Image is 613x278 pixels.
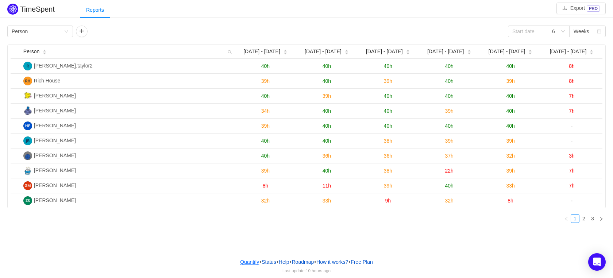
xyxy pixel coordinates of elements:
i: icon: caret-down [283,51,287,54]
i: icon: calendar [597,29,601,34]
a: Status [261,256,277,267]
span: [PERSON_NAME] [34,182,76,188]
button: icon: plus [76,26,88,37]
i: icon: caret-down [406,51,410,54]
span: 39h [506,138,514,144]
input: Start date [508,26,548,37]
span: Rich House [34,78,60,84]
span: 39h [384,78,392,84]
span: 40h [261,63,270,69]
div: Sort [406,49,410,54]
img: R [23,62,32,70]
span: 33h [323,198,331,204]
span: 40h [323,108,331,114]
span: [PERSON_NAME] [34,93,76,99]
span: [DATE] - [DATE] [305,48,342,55]
span: 40h [445,183,454,189]
span: 39h [261,78,270,84]
span: 40h [445,78,454,84]
i: icon: caret-down [344,51,348,54]
span: 40h [445,63,454,69]
span: 40h [445,93,454,99]
div: Sort [528,49,532,54]
span: 32h [445,198,454,204]
span: 8h [508,198,513,204]
i: icon: right [599,217,604,221]
span: 22h [445,168,454,174]
span: 40h [506,123,514,129]
span: 32h [261,198,270,204]
img: GM [23,181,32,190]
span: • [348,259,350,265]
span: - [571,138,573,144]
span: 7h [569,168,575,174]
span: 39h [323,93,331,99]
span: Last update: [282,268,331,273]
i: icon: caret-down [590,51,594,54]
span: 40h [445,123,454,129]
li: 3 [588,214,597,223]
span: 40h [506,93,514,99]
i: icon: left [564,217,568,221]
span: 39h [506,168,514,174]
span: 11h [323,183,331,189]
i: icon: caret-up [528,49,532,51]
span: 39h [261,123,270,129]
span: 32h [506,153,514,159]
span: 40h [384,108,392,114]
span: 8h [263,183,269,189]
span: 7h [569,108,575,114]
span: • [259,259,261,265]
a: 2 [580,215,588,223]
button: icon: downloadExportPRO [556,3,606,14]
span: 36h [384,153,392,159]
span: 40h [323,168,331,174]
span: 40h [384,93,392,99]
span: [PERSON_NAME] [34,138,76,143]
li: Next Page [597,214,606,223]
div: Reports [80,2,110,18]
span: - [571,198,573,204]
span: Person [23,48,39,55]
img: JO [23,151,32,160]
i: icon: caret-up [344,49,348,51]
i: icon: caret-down [43,51,47,54]
div: Sort [283,49,288,54]
span: 8h [569,63,575,69]
span: 39h [506,78,514,84]
a: 1 [571,215,579,223]
div: Open Intercom Messenger [588,253,606,271]
span: 40h [261,93,270,99]
img: HP [23,121,32,130]
span: 9h [385,198,391,204]
a: 3 [589,215,597,223]
span: 7h [569,93,575,99]
span: • [314,259,316,265]
i: icon: caret-up [406,49,410,51]
span: 40h [506,63,514,69]
button: How it works? [316,256,348,267]
span: • [290,259,292,265]
span: 38h [384,168,392,174]
img: Quantify logo [7,4,18,15]
span: 39h [384,183,392,189]
span: 39h [445,138,454,144]
li: 1 [571,214,579,223]
span: [PERSON_NAME] [34,167,76,173]
span: 38h [384,138,392,144]
span: 7h [569,183,575,189]
span: [DATE] - [DATE] [550,48,587,55]
div: Sort [344,49,349,54]
i: icon: caret-up [283,49,287,51]
span: 37h [445,153,454,159]
span: • [277,259,278,265]
div: Weeks [574,26,589,37]
i: icon: caret-up [590,49,594,51]
i: icon: caret-up [467,49,471,51]
span: [DATE] - [DATE] [427,48,464,55]
span: 40h [384,63,392,69]
span: 39h [261,168,270,174]
button: Free Plan [350,256,373,267]
a: Roadmap [292,256,315,267]
span: 36h [323,153,331,159]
